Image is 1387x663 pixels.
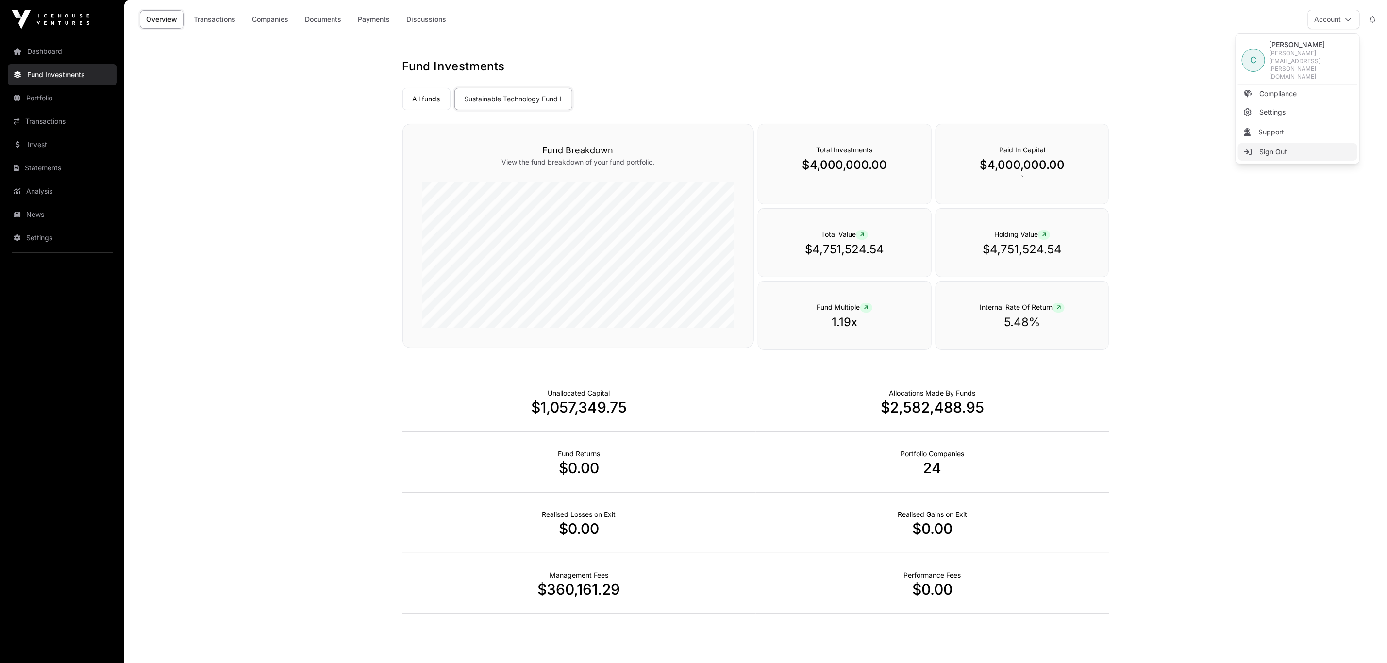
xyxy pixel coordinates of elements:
[980,303,1065,311] span: Internal Rate Of Return
[140,10,184,29] a: Overview
[246,10,295,29] a: Companies
[8,227,117,249] a: Settings
[454,88,572,110] a: Sustainable Technology Fund I
[8,111,117,132] a: Transactions
[999,146,1045,154] span: Paid In Capital
[756,580,1109,598] p: $0.00
[1308,10,1360,29] button: Account
[817,303,872,311] span: Fund Multiple
[1251,53,1257,67] span: C
[8,204,117,225] a: News
[1238,123,1357,141] li: Support
[756,520,1109,537] p: $0.00
[402,580,756,598] p: $360,161.29
[1258,127,1284,137] span: Support
[994,230,1050,238] span: Holding Value
[756,398,1109,416] p: $2,582,488.95
[1259,107,1286,117] span: Settings
[542,510,616,519] p: Net Realised on Negative Exits
[402,459,756,477] p: $0.00
[8,134,117,155] a: Invest
[904,570,961,580] p: Fund Performance Fees (Carry) incurred to date
[12,10,89,29] img: Icehouse Ventures Logo
[955,242,1089,257] p: $4,751,524.54
[8,157,117,179] a: Statements
[8,87,117,109] a: Portfolio
[8,181,117,202] a: Analysis
[558,449,600,459] p: Realised Returns from Funds
[402,88,451,110] a: All funds
[400,10,452,29] a: Discussions
[351,10,396,29] a: Payments
[1238,85,1357,102] a: Compliance
[1238,103,1357,121] a: Settings
[778,315,912,330] p: 1.19x
[936,124,1109,204] div: `
[402,59,1109,74] h1: Fund Investments
[187,10,242,29] a: Transactions
[955,157,1089,173] p: $4,000,000.00
[1259,89,1297,99] span: Compliance
[402,398,756,416] p: $1,057,349.75
[778,157,912,173] p: $4,000,000.00
[817,146,873,154] span: Total Investments
[548,388,610,398] p: Cash not yet allocated
[955,315,1089,330] p: 5.48%
[1238,143,1357,161] li: Sign Out
[8,41,117,62] a: Dashboard
[1338,616,1387,663] iframe: Chat Widget
[1269,40,1354,50] span: [PERSON_NAME]
[821,230,868,238] span: Total Value
[402,520,756,537] p: $0.00
[422,157,734,167] p: View the fund breakdown of your fund portfolio.
[756,459,1109,477] p: 24
[901,449,964,459] p: Number of Companies Deployed Into
[8,64,117,85] a: Fund Investments
[778,242,912,257] p: $4,751,524.54
[299,10,348,29] a: Documents
[1259,147,1287,157] span: Sign Out
[898,510,967,519] p: Net Realised on Positive Exits
[889,388,976,398] p: Capital Deployed Into Companies
[1269,50,1354,81] span: [PERSON_NAME][EMAIL_ADDRESS][PERSON_NAME][DOMAIN_NAME]
[422,144,734,157] h3: Fund Breakdown
[550,570,608,580] p: Fund Management Fees incurred to date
